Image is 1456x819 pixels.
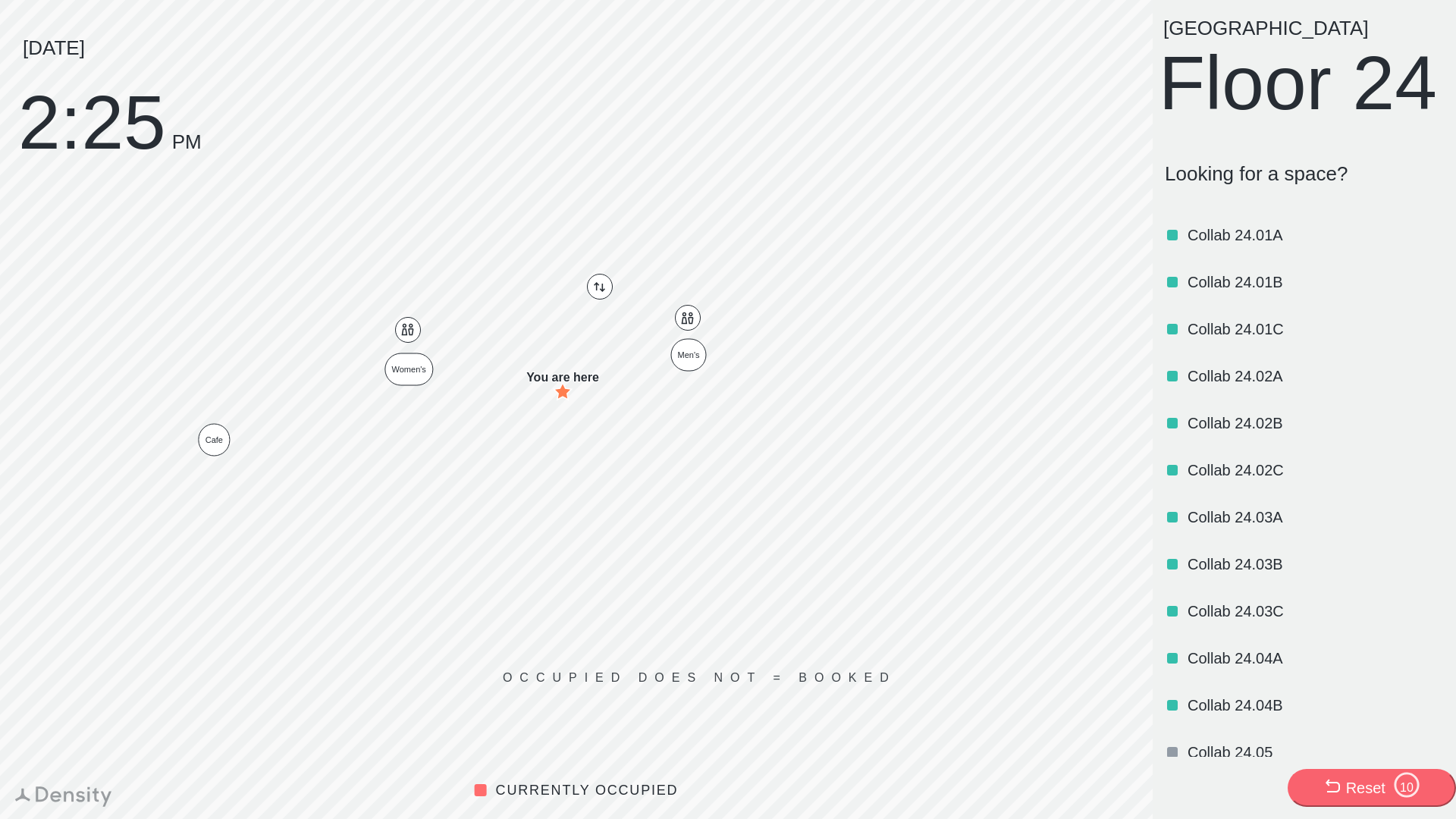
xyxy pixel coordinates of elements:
[1188,648,1441,669] p: Collab 24.04A
[1188,742,1441,763] p: Collab 24.05
[1188,507,1441,528] p: Collab 24.03A
[1188,695,1441,716] p: Collab 24.04B
[1346,777,1385,799] div: Reset
[1188,224,1441,246] p: Collab 24.01A
[1165,162,1444,186] p: Looking for a space?
[1188,366,1441,387] p: Collab 24.02A
[1288,769,1456,807] button: Reset10
[1188,318,1441,340] p: Collab 24.01C
[1188,271,1441,293] p: Collab 24.01B
[1188,460,1441,481] p: Collab 24.02C
[1188,413,1441,434] p: Collab 24.02B
[1393,781,1420,795] div: 10
[1188,554,1441,575] p: Collab 24.03B
[1188,601,1441,622] p: Collab 24.03C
